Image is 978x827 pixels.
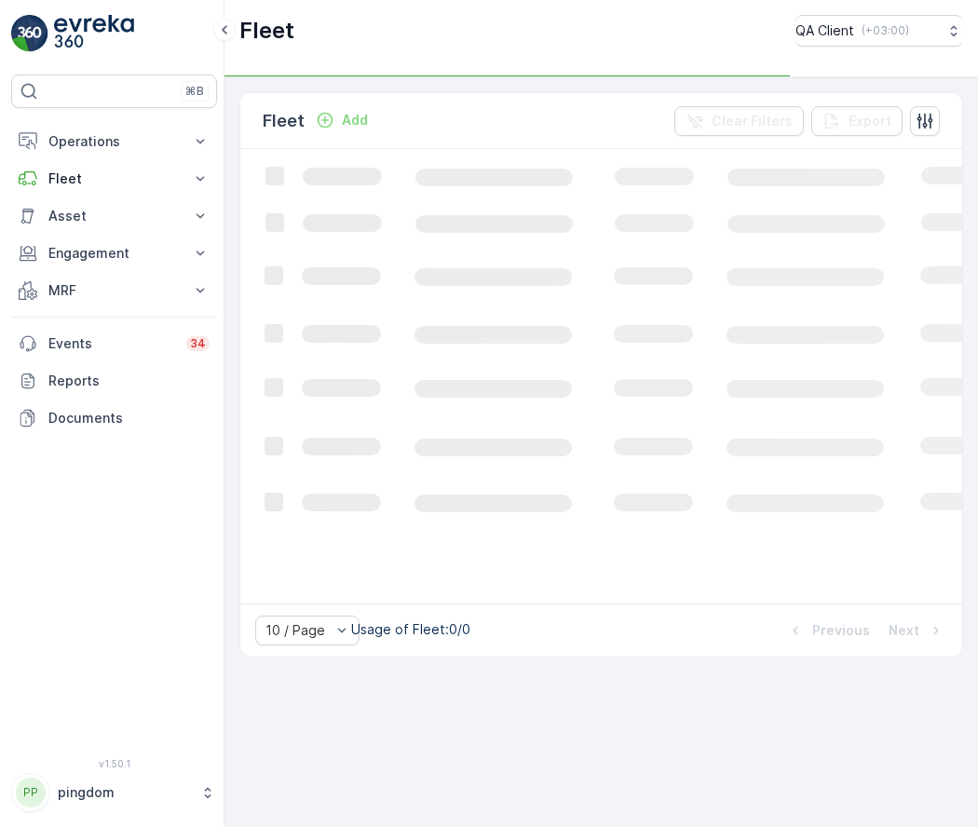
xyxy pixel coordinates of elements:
p: pingdom [58,783,191,802]
p: ( +03:00 ) [862,23,909,38]
a: Events34 [11,325,217,362]
p: Fleet [239,16,294,46]
p: Usage of Fleet : 0/0 [351,620,470,639]
button: Operations [11,123,217,160]
button: Fleet [11,160,217,197]
img: logo_light-DOdMpM7g.png [54,15,134,52]
button: Export [811,106,903,136]
button: Clear Filters [674,106,804,136]
p: MRF [48,281,180,300]
p: Events [48,334,175,353]
p: Next [889,621,919,640]
p: Asset [48,207,180,225]
p: Previous [812,621,870,640]
span: v 1.50.1 [11,758,217,769]
p: 34 [190,336,206,351]
div: PP [16,778,46,807]
p: Reports [48,372,210,390]
p: Fleet [48,169,180,188]
p: Operations [48,132,180,151]
button: QA Client(+03:00) [795,15,963,47]
p: ⌘B [185,84,204,99]
p: Export [849,112,891,130]
button: Next [887,619,947,642]
p: Clear Filters [712,112,793,130]
p: Add [342,111,368,129]
p: Fleet [263,108,305,134]
p: QA Client [795,21,854,40]
p: Engagement [48,244,180,263]
button: Engagement [11,235,217,272]
button: Asset [11,197,217,235]
a: Reports [11,362,217,400]
button: PPpingdom [11,773,217,812]
p: Documents [48,409,210,427]
button: MRF [11,272,217,309]
button: Add [308,109,375,131]
img: logo [11,15,48,52]
button: Previous [784,619,872,642]
a: Documents [11,400,217,437]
